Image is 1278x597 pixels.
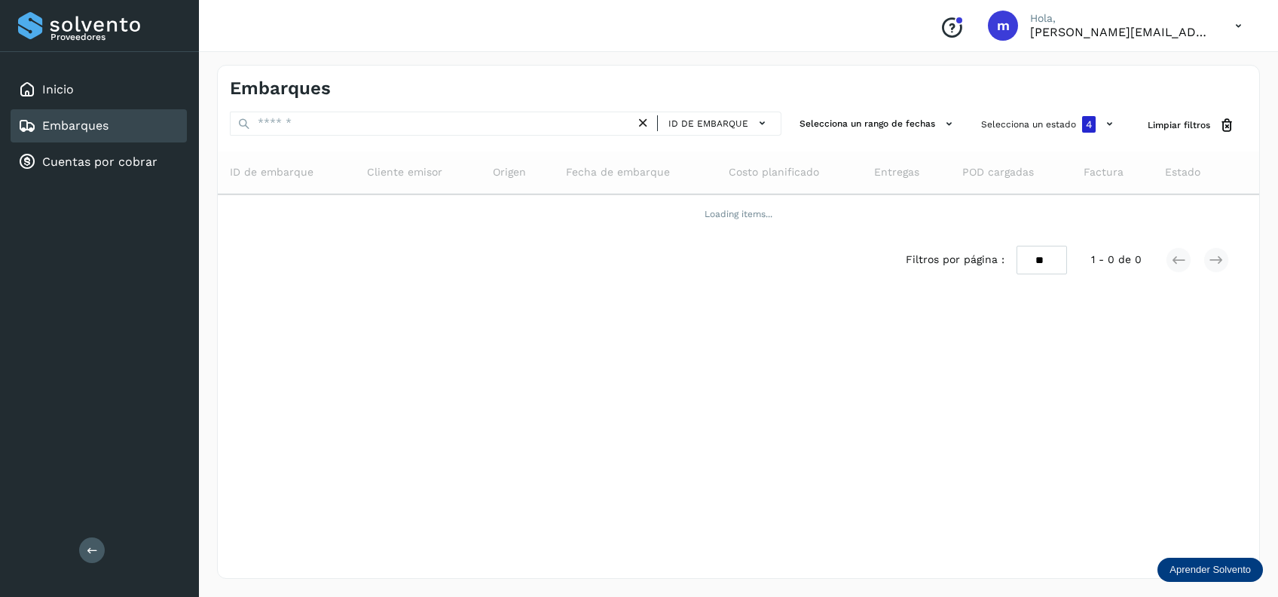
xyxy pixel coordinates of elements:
[1136,112,1247,139] button: Limpiar filtros
[42,82,74,96] a: Inicio
[367,164,442,180] span: Cliente emisor
[50,32,181,42] p: Proveedores
[230,164,313,180] span: ID de embarque
[493,164,526,180] span: Origen
[1148,118,1210,132] span: Limpiar filtros
[1030,25,1211,39] p: mariela.santiago@fsdelnorte.com
[962,164,1034,180] span: POD cargadas
[11,73,187,106] div: Inicio
[668,117,748,130] span: ID de embarque
[664,112,775,134] button: ID de embarque
[874,164,919,180] span: Entregas
[793,112,963,136] button: Selecciona un rango de fechas
[42,155,157,169] a: Cuentas por cobrar
[1091,252,1142,268] span: 1 - 0 de 0
[1086,119,1093,130] span: 4
[729,164,819,180] span: Costo planificado
[906,252,1004,268] span: Filtros por página :
[11,145,187,179] div: Cuentas por cobrar
[1157,558,1263,582] div: Aprender Solvento
[1169,564,1251,576] p: Aprender Solvento
[42,118,109,133] a: Embarques
[218,194,1259,234] td: Loading items...
[1165,164,1200,180] span: Estado
[1030,12,1211,25] p: Hola,
[566,164,670,180] span: Fecha de embarque
[230,78,331,99] h4: Embarques
[975,112,1124,137] button: Selecciona un estado4
[1084,164,1124,180] span: Factura
[11,109,187,142] div: Embarques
